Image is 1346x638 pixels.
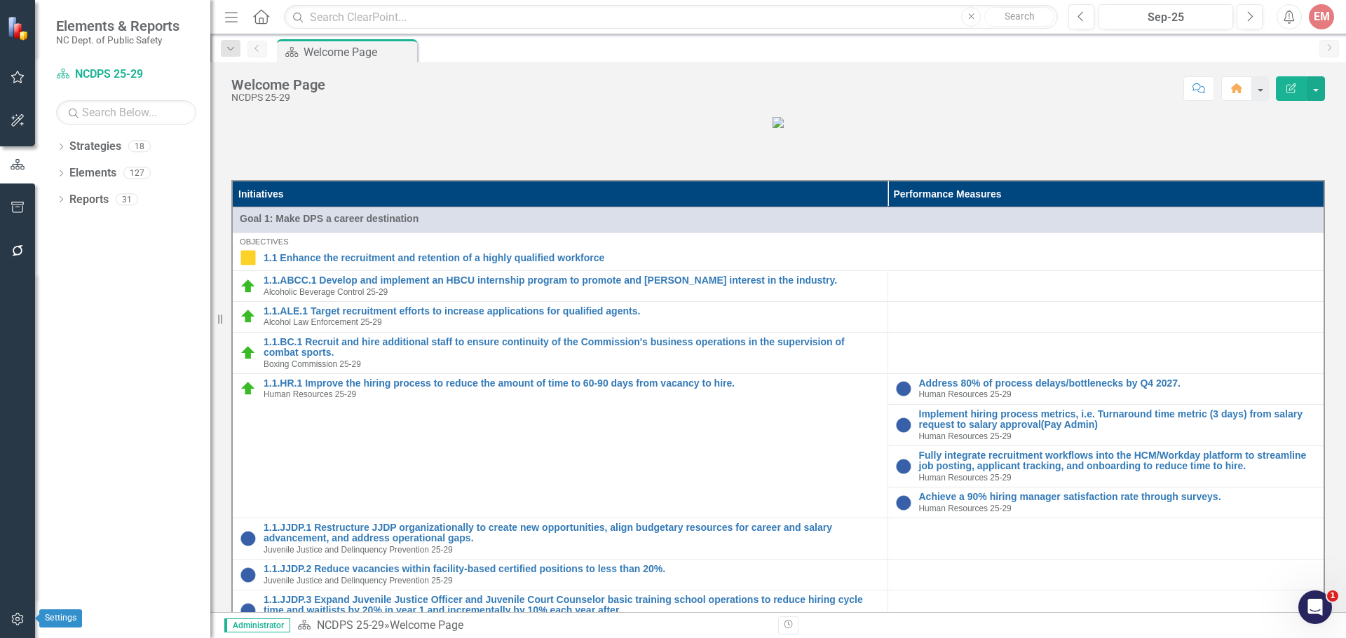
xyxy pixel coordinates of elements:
a: 1.1.ALE.1 Target recruitment efforts to increase applications for qualified agents. [264,306,881,317]
span: Administrator [224,618,290,632]
a: 1.1.JJDP.3 Expand Juvenile Justice Officer and Juvenile Court Counselor basic training school ope... [264,595,881,616]
span: Alcoholic Beverage Control 25-29 [264,287,388,297]
button: Search [984,7,1054,27]
img: Caution [240,249,257,266]
td: Double-Click to Edit Right Click for Context Menu [232,374,888,518]
td: Double-Click to Edit Right Click for Context Menu [888,446,1324,487]
span: Juvenile Justice and Delinquency Prevention 25-29 [264,545,453,555]
img: On Target [240,345,257,361]
td: Double-Click to Edit [232,207,1324,233]
a: 1.1 Enhance the recruitment and retention of a highly qualified workforce [264,253,1317,263]
div: Objectives [240,237,1317,246]
img: No Information [240,567,257,583]
td: Double-Click to Edit Right Click for Context Menu [232,518,888,559]
img: mceclip0.png [773,117,784,128]
td: Double-Click to Edit Right Click for Context Menu [232,302,888,333]
img: On Target [240,380,257,397]
span: 1 [1327,590,1338,602]
a: 1.1.JJDP.2 Reduce vacancies within facility-based certified positions to less than 20%. [264,564,881,574]
a: Fully integrate recruitment workflows into the HCM/Workday platform to streamline job posting, ap... [919,450,1317,472]
td: Double-Click to Edit Right Click for Context Menu [232,271,888,302]
a: 1.1.BC.1 Recruit and hire additional staff to ensure continuity of the Commission's business oper... [264,337,881,359]
a: Reports [69,192,109,208]
td: Double-Click to Edit Right Click for Context Menu [232,233,1324,271]
img: No Information [895,417,912,434]
img: No Information [895,380,912,397]
span: Boxing Commission 25-29 [264,359,361,369]
td: Double-Click to Edit Right Click for Context Menu [888,404,1324,445]
a: NCDPS 25-29 [56,67,196,83]
img: No Information [895,494,912,511]
a: 1.1.HR.1 Improve the hiring process to reduce the amount of time to 60-90 days from vacancy to hire. [264,378,881,389]
span: Search [1005,11,1035,22]
div: Settings [39,609,82,627]
td: Double-Click to Edit Right Click for Context Menu [232,332,888,373]
span: Human Resources 25-29 [919,504,1012,513]
button: Sep-25 [1099,4,1233,29]
span: Human Resources 25-29 [919,473,1012,483]
img: ClearPoint Strategy [7,15,32,40]
span: Human Resources 25-29 [919,431,1012,441]
td: Double-Click to Edit Right Click for Context Menu [888,374,1324,405]
div: 127 [123,167,151,179]
button: EM [1309,4,1334,29]
span: Elements & Reports [56,18,179,34]
img: On Target [240,308,257,325]
a: 1.1.JJDP.1 Restructure JJDP organizationally to create new opportunities, align budgetary resourc... [264,522,881,544]
div: 18 [128,141,151,153]
span: Human Resources 25-29 [264,389,356,399]
img: No Information [240,602,257,619]
a: Strategies [69,139,121,155]
div: Welcome Page [304,43,414,61]
iframe: Intercom live chat [1298,590,1332,624]
img: No Information [240,530,257,547]
div: Welcome Page [390,618,463,632]
span: Alcohol Law Enforcement 25-29 [264,317,382,327]
span: Juvenile Justice and Delinquency Prevention 25-29 [264,576,453,585]
div: NCDPS 25-29 [231,92,325,103]
div: » [297,618,768,634]
td: Double-Click to Edit Right Click for Context Menu [888,487,1324,518]
img: No Information [895,458,912,475]
img: On Target [240,278,257,295]
td: Double-Click to Edit Right Click for Context Menu [232,590,888,631]
input: Search ClearPoint... [284,5,1058,29]
a: Elements [69,165,116,181]
td: Double-Click to Edit Right Click for Context Menu [232,560,888,590]
input: Search Below... [56,100,196,125]
a: NCDPS 25-29 [317,618,384,632]
small: NC Dept. of Public Safety [56,34,179,46]
div: 31 [116,193,138,205]
a: Implement hiring process metrics, i.e. Turnaround time metric (3 days) from salary request to sal... [919,409,1317,431]
span: Human Resources 25-29 [919,389,1012,399]
a: 1.1.ABCC.1 Develop and implement an HBCU internship program to promote and [PERSON_NAME] interest... [264,275,881,286]
div: Welcome Page [231,77,325,92]
div: Sep-25 [1103,9,1228,26]
a: Address 80% of process delays/bottlenecks by Q4 2027. [919,378,1317,389]
span: Goal 1: Make DPS a career destination [240,211,1317,226]
a: Achieve a 90% hiring manager satisfaction rate through surveys. [919,492,1317,502]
